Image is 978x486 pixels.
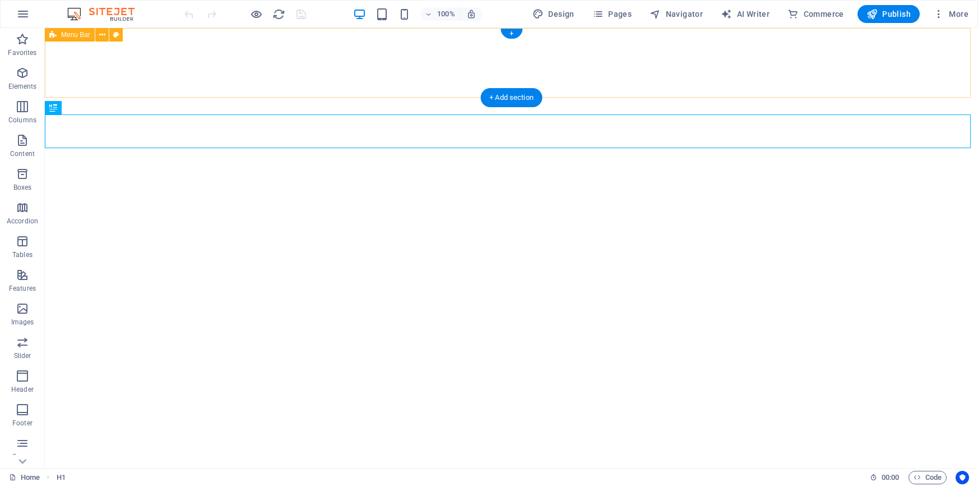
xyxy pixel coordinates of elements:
img: Editor Logo [64,7,149,21]
span: 00 00 [882,471,899,484]
span: Design [532,8,574,20]
button: Commerce [783,5,849,23]
span: Code [914,471,942,484]
span: Commerce [787,8,844,20]
button: Click here to leave preview mode and continue editing [249,7,263,21]
p: Forms [12,452,33,461]
span: Menu Bar [61,31,90,38]
a: Click to cancel selection. Double-click to open Pages [9,471,40,484]
span: More [933,8,968,20]
button: reload [272,7,285,21]
p: Features [9,284,36,293]
p: Tables [12,250,33,259]
p: Footer [12,419,33,428]
span: Click to select. Double-click to edit [57,471,66,484]
button: Design [528,5,579,23]
button: More [929,5,973,23]
button: Code [909,471,947,484]
div: Design (Ctrl+Alt+Y) [528,5,579,23]
button: Pages [588,5,636,23]
span: AI Writer [721,8,770,20]
p: Elements [8,82,37,91]
button: AI Writer [716,5,774,23]
div: + [500,29,522,39]
i: Reload page [272,8,285,21]
i: On resize automatically adjust zoom level to fit chosen device. [466,9,476,19]
button: Navigator [645,5,707,23]
h6: 100% [437,7,455,21]
button: 100% [420,7,460,21]
button: Usercentrics [956,471,969,484]
p: Favorites [8,48,36,57]
p: Slider [14,351,31,360]
div: + Add section [480,88,543,107]
p: Header [11,385,34,394]
p: Content [10,149,35,158]
span: Pages [592,8,632,20]
span: Navigator [650,8,703,20]
p: Columns [8,116,36,125]
span: Publish [866,8,911,20]
p: Boxes [13,183,32,192]
nav: breadcrumb [57,471,66,484]
button: Publish [858,5,920,23]
p: Accordion [7,217,38,226]
span: : [889,473,891,482]
p: Images [11,318,34,327]
h6: Session time [870,471,900,484]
